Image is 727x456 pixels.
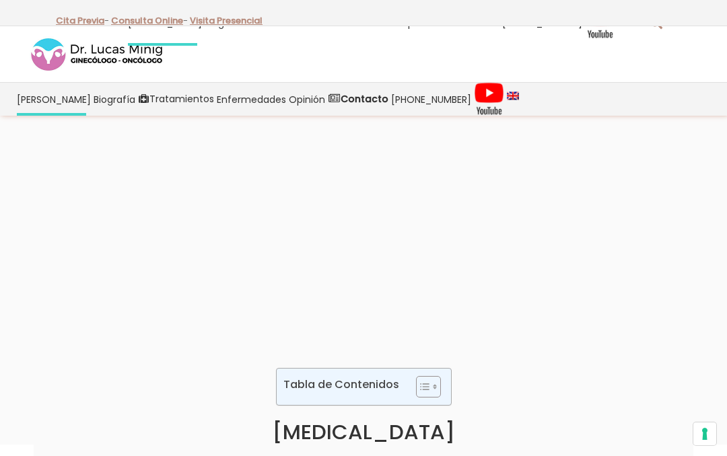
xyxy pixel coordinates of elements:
[326,83,390,116] a: Contacto
[15,83,92,116] a: [PERSON_NAME]
[149,91,214,107] span: Tratamientos
[287,83,326,116] a: Opinión
[289,91,325,107] span: Opinión
[92,83,137,116] a: Biografía
[390,83,473,116] a: [PHONE_NUMBER]
[111,14,183,27] a: Consulta Online
[56,14,104,27] a: Cita Previa
[56,12,109,30] p: -
[217,91,286,107] span: Enfermedades
[94,91,135,107] span: Biografía
[190,14,263,27] a: Visita Presencial
[474,82,504,116] img: Videos Youtube Ginecología
[506,83,520,116] a: language english
[111,12,188,30] p: -
[693,422,716,445] button: Sus preferencias de consentimiento para tecnologías de seguimiento
[507,91,519,100] img: language english
[406,375,438,398] a: Toggle Table of Content
[391,91,471,107] span: [PHONE_NUMBER]
[473,83,506,116] a: Videos Youtube Ginecología
[17,91,91,107] span: [PERSON_NAME]
[283,377,399,392] p: Tabla de Contenidos
[585,5,615,39] img: Videos Youtube Ginecología
[341,92,388,106] strong: Contacto
[137,83,215,116] a: Tratamientos
[215,83,287,116] a: Enfermedades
